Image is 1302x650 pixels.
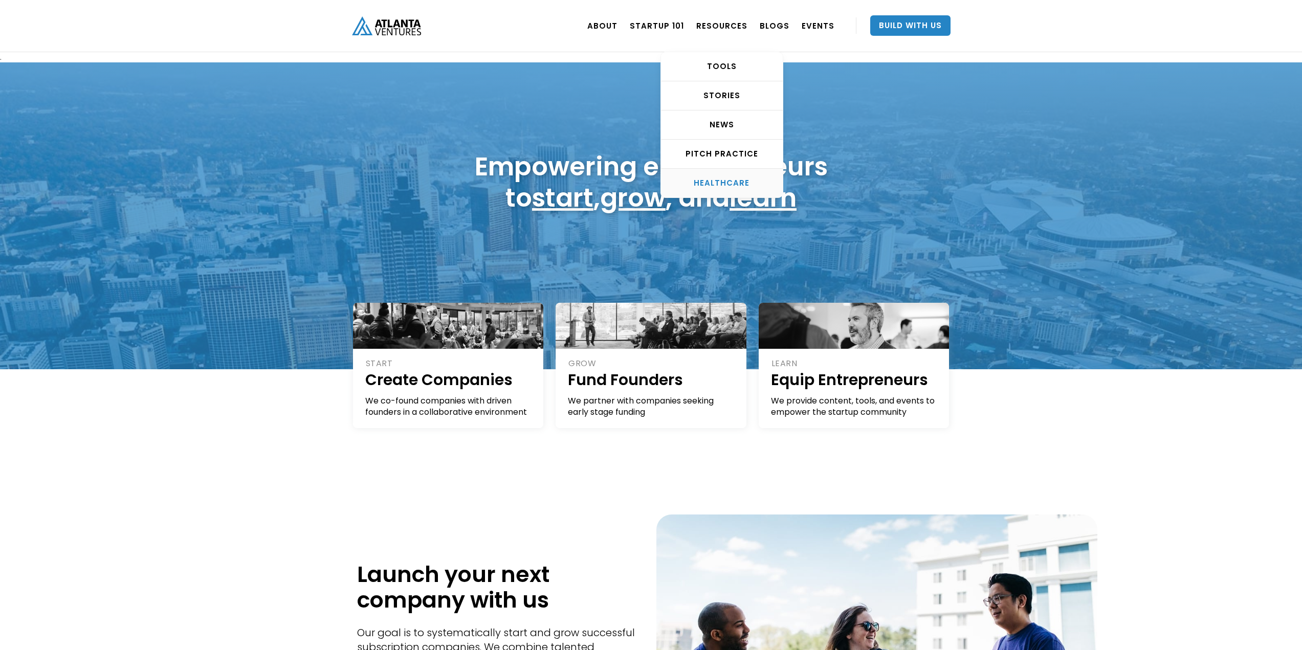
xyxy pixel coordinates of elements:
[475,151,828,213] h1: Empowering entrepreneurs to , , and
[730,180,797,216] a: learn
[802,11,834,40] a: EVENTS
[556,303,746,428] a: GROWFund FoundersWe partner with companies seeking early stage funding
[661,120,783,130] div: NEWS
[870,15,951,36] a: Build With Us
[760,11,789,40] a: BLOGS
[759,303,950,428] a: LEARNEquip EntrepreneursWe provide content, tools, and events to empower the startup community
[366,358,533,369] div: START
[661,178,783,188] div: HEALTHCARE
[771,358,938,369] div: LEARN
[365,369,533,390] h1: Create Companies
[661,81,783,110] a: STORIES
[696,11,747,40] a: RESOURCES
[661,61,783,72] div: TOOLS
[587,11,617,40] a: ABOUT
[771,369,938,390] h1: Equip Entrepreneurs
[600,180,666,216] a: grow
[661,52,783,81] a: TOOLS
[568,358,735,369] div: GROW
[661,91,783,101] div: STORIES
[771,395,938,418] div: We provide content, tools, and events to empower the startup community
[568,395,735,418] div: We partner with companies seeking early stage funding
[661,140,783,169] a: Pitch Practice
[661,149,783,159] div: Pitch Practice
[661,169,783,197] a: HEALTHCARE
[357,562,641,613] h1: Launch your next company with us
[661,110,783,140] a: NEWS
[353,303,544,428] a: STARTCreate CompaniesWe co-found companies with driven founders in a collaborative environment
[630,11,684,40] a: Startup 101
[365,395,533,418] div: We co-found companies with driven founders in a collaborative environment
[532,180,593,216] a: start
[568,369,735,390] h1: Fund Founders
